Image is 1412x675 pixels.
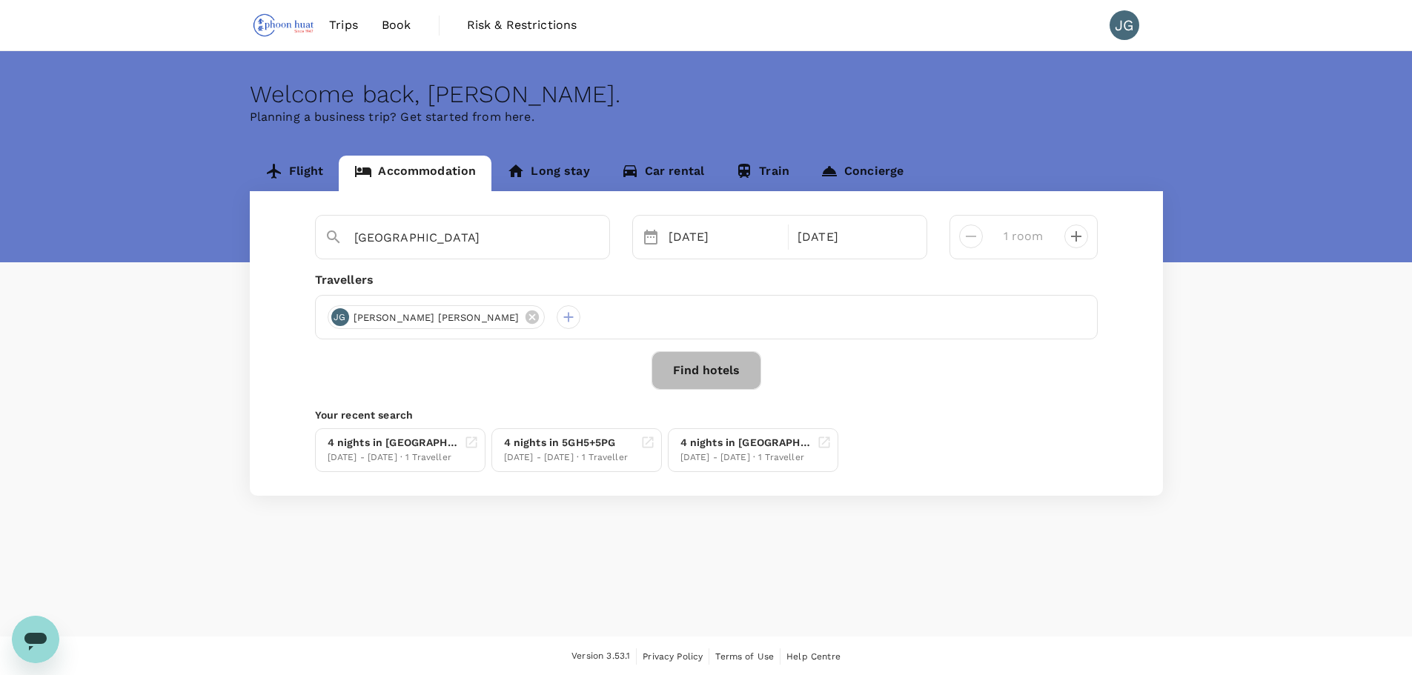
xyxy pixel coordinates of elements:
a: Flight [250,156,339,191]
p: Your recent search [315,408,1098,422]
div: Travellers [315,271,1098,289]
span: Risk & Restrictions [467,16,577,34]
span: Terms of Use [715,651,774,662]
a: Accommodation [339,156,491,191]
span: [PERSON_NAME] [PERSON_NAME] [345,310,528,325]
div: Welcome back , [PERSON_NAME] . [250,81,1163,108]
div: 4 nights in 5GH5+5PG [504,435,628,450]
div: [DATE] - [DATE] · 1 Traveller [504,450,628,465]
div: JG [1110,10,1139,40]
span: Book [382,16,411,34]
div: 4 nights in [GEOGRAPHIC_DATA] [328,435,458,450]
span: Privacy Policy [643,651,703,662]
span: Help Centre [786,651,841,662]
div: [DATE] - [DATE] · 1 Traveller [680,450,811,465]
img: Phoon Huat PTE. LTD. [250,9,318,41]
button: Find hotels [652,351,761,390]
div: [DATE] - [DATE] · 1 Traveller [328,450,458,465]
div: JG [331,308,349,326]
button: decrease [1064,225,1088,248]
iframe: Button to launch messaging window [12,616,59,663]
div: JG[PERSON_NAME] [PERSON_NAME] [328,305,545,329]
button: Open [599,236,602,239]
div: 4 nights in [GEOGRAPHIC_DATA] [680,435,811,450]
p: Planning a business trip? Get started from here. [250,108,1163,126]
a: Help Centre [786,648,841,665]
a: Concierge [805,156,919,191]
span: Trips [329,16,358,34]
a: Long stay [491,156,605,191]
input: Search cities, hotels, work locations [354,226,559,249]
span: Version 3.53.1 [571,649,630,664]
div: [DATE] [663,222,786,252]
div: [DATE] [792,222,915,252]
a: Privacy Policy [643,648,703,665]
a: Terms of Use [715,648,774,665]
a: Train [720,156,805,191]
input: Add rooms [995,225,1053,248]
a: Car rental [606,156,720,191]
